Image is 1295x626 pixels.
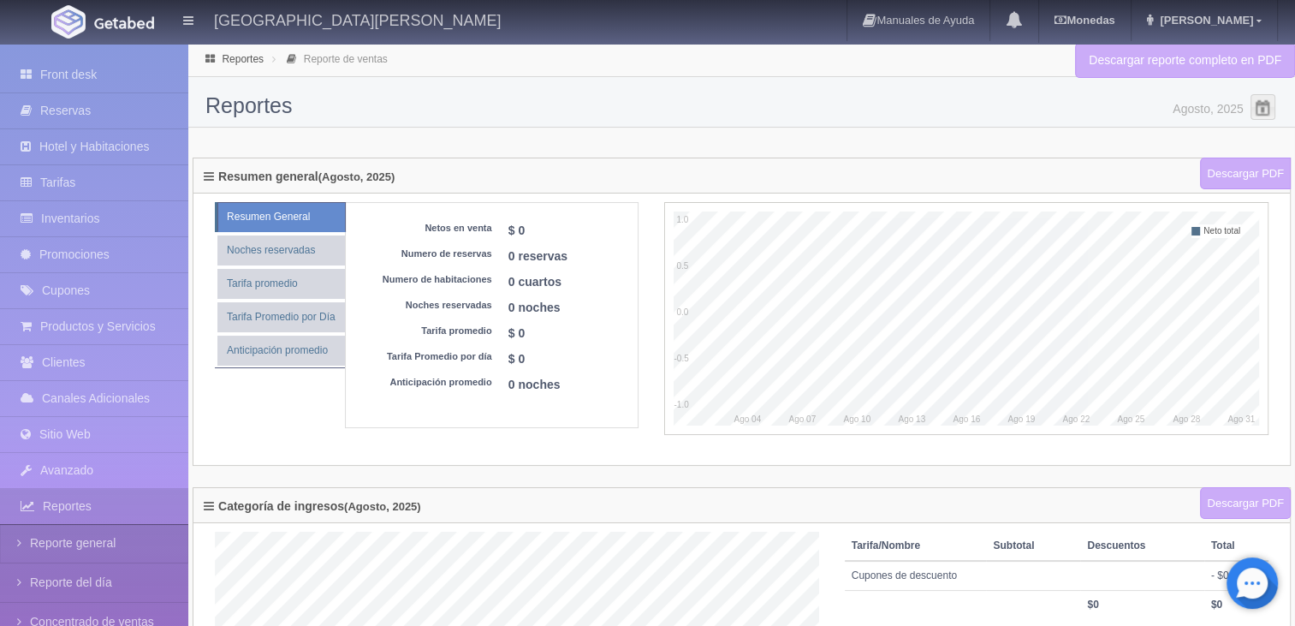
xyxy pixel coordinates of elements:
[1200,158,1291,190] a: Descargar PDF
[508,299,633,325] dd: 0 noches
[1080,590,1203,619] th: $0
[51,5,86,39] img: Getabed
[94,16,154,29] img: Getabed
[217,235,345,265] a: Noches reservadas
[508,325,633,350] dd: $ 0
[845,561,1204,591] td: Cupones de descuento
[845,532,987,561] th: Tarifa/Nombre
[1075,43,1295,78] a: Descargar reporte completo en PDF
[508,350,633,376] dd: $ 0
[217,202,346,232] a: Resumen General
[344,501,421,513] label: (Agosto, 2025)
[214,9,501,30] h4: [GEOGRAPHIC_DATA][PERSON_NAME]
[986,532,1080,561] th: Subtotal
[508,247,633,273] dd: 0 reservas
[1204,561,1268,591] td: - $0
[1201,224,1241,238] td: Neto total
[204,170,395,188] h4: Resumen general
[354,299,492,313] dt: Noches reservadas
[222,53,264,65] a: Reportes
[354,247,492,261] dt: Numero de reservas
[354,222,492,235] dt: Netos en venta
[1204,590,1268,619] th: $0
[1250,94,1276,120] span: Seleccionar Mes
[1204,532,1268,561] th: Total
[508,222,633,247] dd: $ 0
[318,171,395,183] label: (Agosto, 2025)
[1080,532,1203,561] th: Descuentos
[354,376,492,390] dt: Anticipación promedio
[354,325,492,338] dt: Tarifa promedio
[1155,14,1253,27] span: [PERSON_NAME]
[354,350,492,364] dt: Tarifa Promedio por día
[217,336,345,366] a: Anticipación promedio
[354,273,492,287] dt: Numero de habitaciones
[217,269,345,299] a: Tarifa promedio
[304,53,388,65] a: Reporte de ventas
[1200,487,1291,520] a: Descargar PDF
[508,273,633,299] dd: 0 cuartos
[204,500,421,517] h4: Categoría de ingresos
[217,302,345,332] a: Tarifa Promedio por Día
[508,376,633,402] dd: 0 noches
[205,94,1278,118] h2: Reportes
[1054,14,1114,27] b: Monedas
